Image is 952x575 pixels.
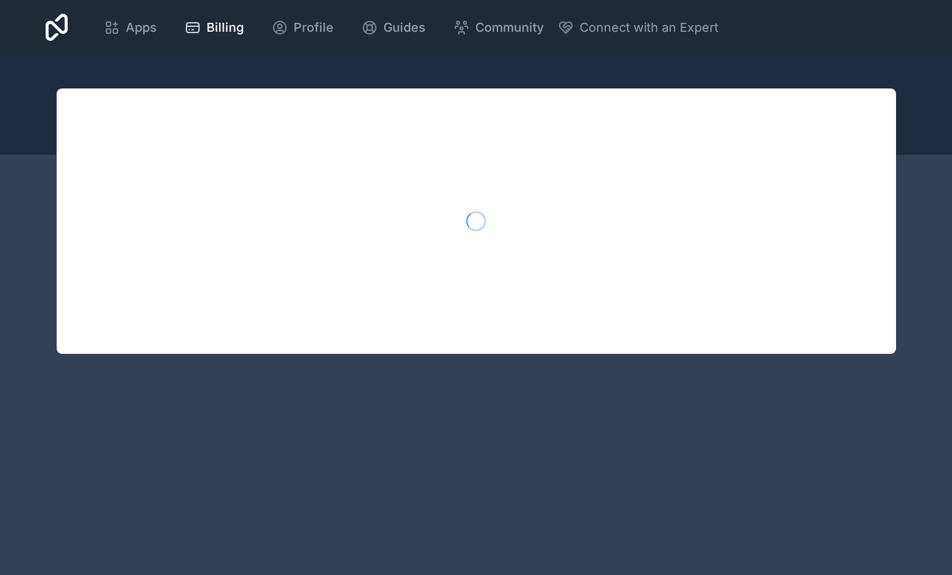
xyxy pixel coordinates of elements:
span: Connect with an Expert [580,18,718,37]
span: Apps [126,18,157,37]
span: Community [475,18,544,37]
a: Community [442,12,555,43]
a: Apps [93,12,168,43]
span: Profile [294,18,334,37]
a: Profile [260,12,345,43]
button: Connect with an Expert [558,18,718,37]
span: Billing [207,18,244,37]
a: Billing [173,12,255,43]
a: Guides [350,12,437,43]
span: Guides [383,18,426,37]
